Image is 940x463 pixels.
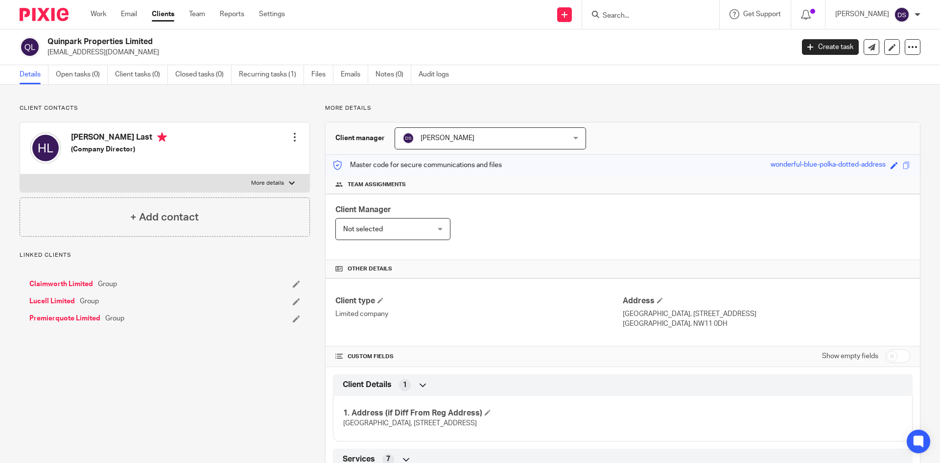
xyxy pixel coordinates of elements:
span: Client Details [343,380,392,390]
label: Show empty fields [822,351,878,361]
span: Group [80,296,99,306]
p: Client contacts [20,104,310,112]
span: Group [98,279,117,289]
a: Team [189,9,205,19]
p: Limited company [335,309,623,319]
h5: (Company Director) [71,145,167,154]
h4: + Add contact [130,210,199,225]
input: Search [602,12,690,21]
a: Notes (0) [376,65,411,84]
img: svg%3E [30,132,61,164]
a: Settings [259,9,285,19]
a: Reports [220,9,244,19]
a: Clients [152,9,174,19]
a: Details [20,65,48,84]
span: [PERSON_NAME] [421,135,474,142]
a: Create task [802,39,859,55]
img: svg%3E [402,132,414,144]
a: Client tasks (0) [115,65,168,84]
img: Pixie [20,8,69,21]
span: Client Manager [335,206,391,214]
h4: CUSTOM FIELDS [335,353,623,361]
span: Other details [348,265,392,273]
h4: 1. Address (if Diff From Reg Address) [343,408,623,418]
p: [GEOGRAPHIC_DATA], NW11 0DH [623,319,910,329]
h3: Client manager [335,133,385,143]
a: Closed tasks (0) [175,65,232,84]
span: [GEOGRAPHIC_DATA], [STREET_ADDRESS] [343,420,477,427]
p: Linked clients [20,251,310,259]
p: More details [325,104,920,112]
span: Team assignments [348,181,406,189]
span: Get Support [743,11,781,18]
a: Files [311,65,333,84]
a: Emails [341,65,368,84]
a: Email [121,9,137,19]
p: Master code for secure communications and files [333,160,502,170]
h4: Client type [335,296,623,306]
p: More details [251,179,284,187]
span: 1 [403,380,407,390]
div: wonderful-blue-polka-dotted-address [771,160,886,171]
a: Audit logs [419,65,456,84]
img: svg%3E [20,37,40,57]
a: Claimworth Limited [29,279,93,289]
span: Not selected [343,226,383,233]
a: Open tasks (0) [56,65,108,84]
h4: [PERSON_NAME] Last [71,132,167,145]
a: Recurring tasks (1) [239,65,304,84]
a: Premierquote Limited [29,314,100,323]
p: [EMAIL_ADDRESS][DOMAIN_NAME] [47,48,787,57]
span: Group [105,314,124,323]
h4: Address [623,296,910,306]
a: Work [91,9,106,19]
img: svg%3E [894,7,910,23]
a: Lucell Limited [29,296,75,306]
p: [PERSON_NAME] [835,9,889,19]
p: [GEOGRAPHIC_DATA], [STREET_ADDRESS] [623,309,910,319]
h2: Quinpark Properties Limited [47,37,639,47]
i: Primary [157,132,167,142]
